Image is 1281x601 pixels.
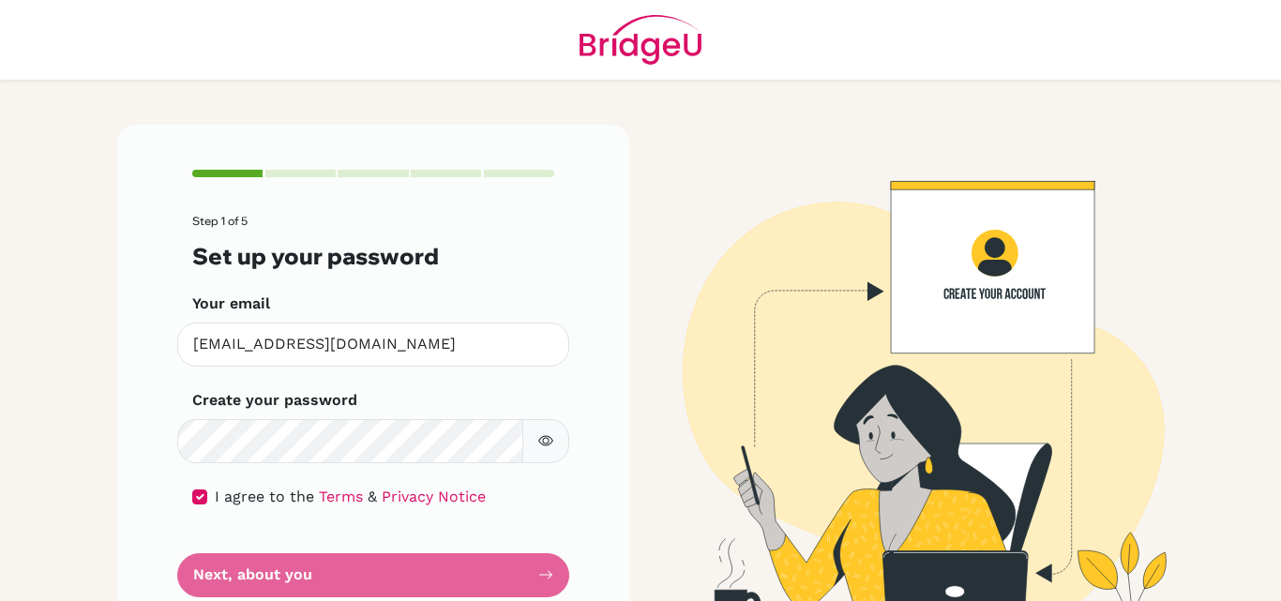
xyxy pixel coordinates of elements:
[177,323,569,367] input: Insert your email*
[319,488,363,505] a: Terms
[192,389,357,412] label: Create your password
[192,214,248,228] span: Step 1 of 5
[382,488,486,505] a: Privacy Notice
[368,488,377,505] span: &
[215,488,314,505] span: I agree to the
[192,243,554,270] h3: Set up your password
[192,293,270,315] label: Your email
